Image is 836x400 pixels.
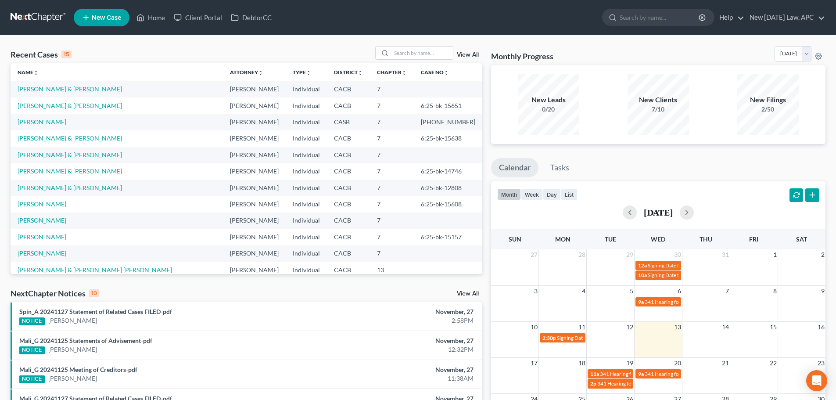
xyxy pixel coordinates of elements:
[491,51,553,61] h3: Monthly Progress
[491,158,538,177] a: Calendar
[286,229,327,245] td: Individual
[18,69,39,76] a: Nameunfold_more
[557,335,635,341] span: Signing Date for [PERSON_NAME]
[18,167,122,175] a: [PERSON_NAME] & [PERSON_NAME]
[328,374,474,383] div: 11:38AM
[18,249,66,257] a: [PERSON_NAME]
[327,213,370,229] td: CACB
[578,249,586,260] span: 28
[414,130,482,147] td: 6:25-bk-15638
[628,95,689,105] div: New Clients
[638,371,644,377] span: 9a
[89,289,99,297] div: 10
[293,69,311,76] a: Typeunfold_more
[377,69,407,76] a: Chapterunfold_more
[19,375,45,383] div: NOTICE
[370,245,414,262] td: 7
[18,134,122,142] a: [PERSON_NAME] & [PERSON_NAME]
[391,47,453,59] input: Search by name...
[820,249,825,260] span: 2
[673,322,682,332] span: 13
[677,286,682,296] span: 6
[530,322,538,332] span: 10
[328,365,474,374] div: November, 27
[19,366,137,373] a: Mali_G 20241125 Meeting of Creditors-pdf
[327,245,370,262] td: CACB
[327,81,370,97] td: CACB
[518,105,579,114] div: 0/20
[673,358,682,368] span: 20
[370,97,414,114] td: 7
[223,163,286,179] td: [PERSON_NAME]
[286,163,327,179] td: Individual
[11,288,99,299] div: NextChapter Notices
[444,70,449,76] i: unfold_more
[620,9,700,25] input: Search by name...
[286,245,327,262] td: Individual
[543,188,561,200] button: day
[457,291,479,297] a: View All
[286,97,327,114] td: Individual
[749,235,758,243] span: Fri
[638,299,644,305] span: 9a
[223,262,286,287] td: [PERSON_NAME]
[334,69,363,76] a: Districtunfold_more
[223,245,286,262] td: [PERSON_NAME]
[132,10,169,25] a: Home
[48,316,97,325] a: [PERSON_NAME]
[18,102,122,109] a: [PERSON_NAME] & [PERSON_NAME]
[745,10,825,25] a: New [DATE] Law, APC
[18,151,122,159] a: [PERSON_NAME] & [PERSON_NAME]
[370,114,414,130] td: 7
[306,70,311,76] i: unfold_more
[223,130,286,147] td: [PERSON_NAME]
[578,322,586,332] span: 11
[286,81,327,97] td: Individual
[327,262,370,287] td: CACB
[370,196,414,212] td: 7
[223,180,286,196] td: [PERSON_NAME]
[48,345,97,354] a: [PERSON_NAME]
[625,322,634,332] span: 12
[817,358,825,368] span: 23
[638,272,647,278] span: 10a
[497,188,521,200] button: month
[457,52,479,58] a: View All
[725,286,730,296] span: 7
[769,322,778,332] span: 15
[19,308,172,315] a: Spin_A 20241127 Statement of Related Cases FILED-pdf
[286,213,327,229] td: Individual
[286,262,327,287] td: Individual
[370,262,414,287] td: 13
[286,180,327,196] td: Individual
[542,335,556,341] span: 2:30p
[638,262,647,269] span: 12a
[605,235,616,243] span: Tue
[328,316,474,325] div: 2:58PM
[48,374,97,383] a: [PERSON_NAME]
[625,249,634,260] span: 29
[721,322,730,332] span: 14
[61,50,72,58] div: 15
[370,229,414,245] td: 7
[327,180,370,196] td: CACB
[18,118,66,126] a: [PERSON_NAME]
[414,97,482,114] td: 6:25-bk-15651
[223,81,286,97] td: [PERSON_NAME]
[223,213,286,229] td: [PERSON_NAME]
[18,266,172,282] a: [PERSON_NAME] & [PERSON_NAME] [PERSON_NAME][GEOGRAPHIC_DATA]
[796,235,807,243] span: Sat
[628,105,689,114] div: 7/10
[328,336,474,345] div: November, 27
[33,70,39,76] i: unfold_more
[286,114,327,130] td: Individual
[327,97,370,114] td: CACB
[370,163,414,179] td: 7
[518,95,579,105] div: New Leads
[286,130,327,147] td: Individual
[521,188,543,200] button: week
[370,81,414,97] td: 7
[18,200,66,208] a: [PERSON_NAME]
[806,370,827,391] div: Open Intercom Messenger
[561,188,578,200] button: list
